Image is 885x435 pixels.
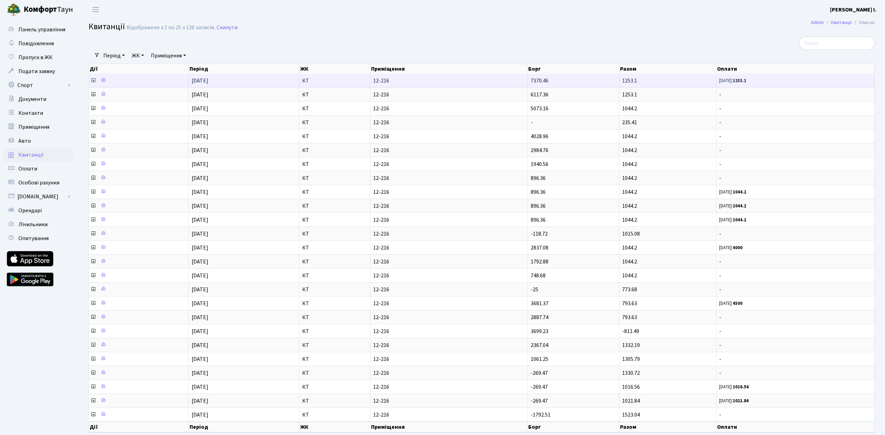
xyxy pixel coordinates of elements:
[622,188,637,196] span: 1044.2
[373,148,525,153] span: 12-216
[719,300,742,307] small: [DATE]:
[531,411,550,419] span: -1792.51
[373,342,525,348] span: 12-216
[622,244,637,252] span: 1044.2
[18,137,31,145] span: Авто
[302,148,367,153] span: КТ
[3,64,73,78] a: Подати заявку
[622,341,640,349] span: 1332.19
[192,188,208,196] span: [DATE]
[192,160,208,168] span: [DATE]
[18,26,65,33] span: Панель управління
[716,422,875,432] th: Оплати
[302,342,367,348] span: КТ
[302,231,367,237] span: КТ
[373,189,525,195] span: 12-216
[719,342,871,348] span: -
[719,78,746,84] small: [DATE]:
[733,398,749,404] b: 1021.84
[18,221,48,228] span: Лічильники
[373,398,525,404] span: 12-216
[302,315,367,320] span: КТ
[3,37,73,50] a: Повідомлення
[622,147,637,154] span: 1044.2
[622,300,637,307] span: 793.63
[719,231,871,237] span: -
[3,106,73,120] a: Контакти
[18,40,54,47] span: Повідомлення
[719,148,871,153] span: -
[719,259,871,264] span: -
[302,203,367,209] span: КТ
[716,64,875,74] th: Оплати
[370,64,528,74] th: Приміщення
[531,216,546,224] span: 896.36
[531,355,548,363] span: 1061.25
[373,315,525,320] span: 12-216
[528,422,619,432] th: Борг
[217,24,238,31] a: Скинути
[3,162,73,176] a: Оплати
[719,217,746,223] small: [DATE]:
[622,91,637,98] span: 1253.1
[373,92,525,97] span: 12-216
[18,235,49,242] span: Опитування
[830,6,877,14] a: [PERSON_NAME] І.
[3,217,73,231] a: Лічильники
[3,176,73,190] a: Особові рахунки
[18,151,44,159] span: Квитанції
[302,329,367,334] span: КТ
[24,4,57,15] b: Комфорт
[373,231,525,237] span: 12-216
[619,422,716,432] th: Разом
[622,77,637,85] span: 1253.1
[302,120,367,125] span: КТ
[24,4,73,16] span: Таун
[373,273,525,278] span: 12-216
[192,91,208,98] span: [DATE]
[622,202,637,210] span: 1044.2
[3,92,73,106] a: Документи
[302,175,367,181] span: КТ
[192,341,208,349] span: [DATE]
[531,286,538,293] span: -25
[302,78,367,84] span: КТ
[18,165,37,173] span: Оплати
[192,286,208,293] span: [DATE]
[129,50,147,62] a: ЖК
[800,15,885,30] nav: breadcrumb
[531,77,548,85] span: 7370.46
[719,356,871,362] span: -
[302,189,367,195] span: КТ
[733,245,742,251] b: 4000
[531,383,548,391] span: -269.47
[18,95,46,103] span: Документи
[148,50,189,62] a: Приміщення
[619,64,716,74] th: Разом
[302,356,367,362] span: КТ
[3,23,73,37] a: Панель управління
[192,397,208,405] span: [DATE]
[719,287,871,292] span: -
[531,119,533,126] span: -
[192,383,208,391] span: [DATE]
[719,398,749,404] small: [DATE]:
[7,3,21,17] img: logo.png
[719,175,871,181] span: -
[192,272,208,279] span: [DATE]
[531,397,548,405] span: -269.47
[192,230,208,238] span: [DATE]
[192,244,208,252] span: [DATE]
[373,384,525,390] span: 12-216
[299,422,370,432] th: ЖК
[18,123,49,131] span: Приміщення
[719,329,871,334] span: -
[719,189,746,195] small: [DATE]:
[302,398,367,404] span: КТ
[3,50,73,64] a: Пропуск в ЖК
[373,106,525,111] span: 12-216
[373,203,525,209] span: 12-216
[531,105,548,112] span: 5073.16
[719,161,871,167] span: -
[719,384,749,390] small: [DATE]:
